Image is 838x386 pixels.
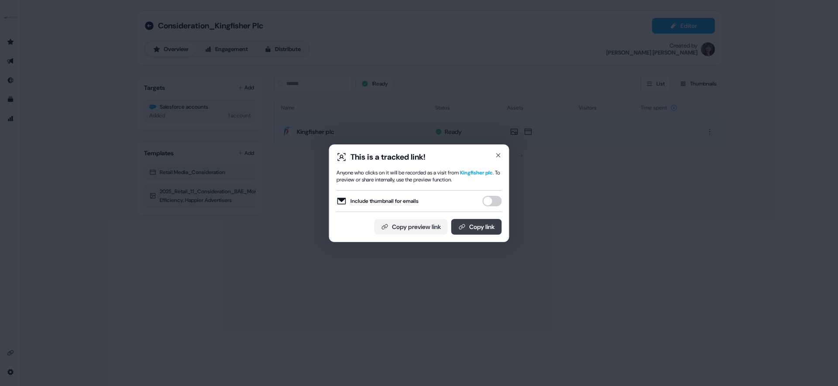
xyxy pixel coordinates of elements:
div: Anyone who clicks on it will be recorded as a visit from . To preview or share internally, use th... [337,169,502,183]
button: Copy link [451,219,502,235]
button: Copy preview link [374,219,448,235]
div: This is a tracked link! [350,152,426,162]
span: Kingfisher plc [460,169,493,176]
label: Include thumbnail for emails [337,196,419,206]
